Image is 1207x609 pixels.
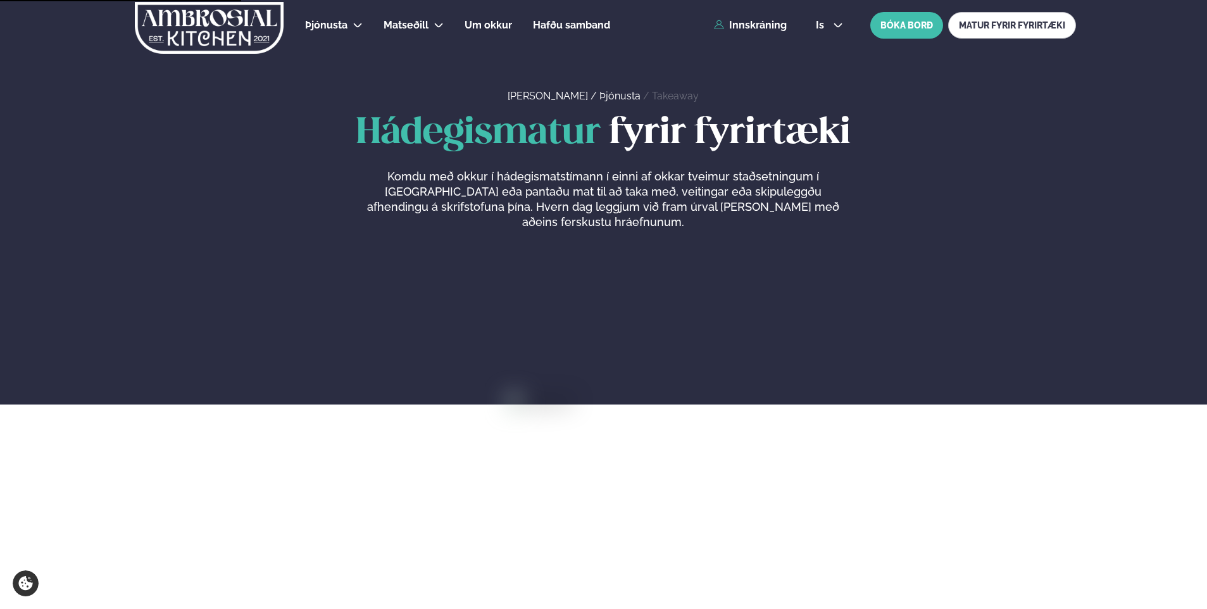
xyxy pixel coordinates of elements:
img: logo [134,2,285,54]
a: MATUR FYRIR FYRIRTÆKI [948,12,1076,39]
a: Um okkur [465,18,512,33]
p: Komdu með okkur í hádegismatstímann í einni af okkar tveimur staðsetningum í [GEOGRAPHIC_DATA] eð... [364,169,842,230]
a: Innskráning [714,20,787,31]
button: BÓKA BORÐ [870,12,943,39]
a: Hafðu samband [533,18,610,33]
a: Takeaway [652,90,699,102]
span: Þjónusta [305,19,347,31]
span: Um okkur [465,19,512,31]
a: [PERSON_NAME] [508,90,588,102]
a: Þjónusta [305,18,347,33]
span: is [816,20,828,30]
a: Cookie settings [13,570,39,596]
span: / [643,90,652,102]
a: Þjónusta [599,90,641,102]
span: Hafðu samband [533,19,610,31]
h1: fyrir fyrirtæki [131,113,1076,154]
a: Matseðill [384,18,428,33]
span: Matseðill [384,19,428,31]
span: Hádegismatur [356,116,601,151]
span: / [591,90,599,102]
button: is [806,20,853,30]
